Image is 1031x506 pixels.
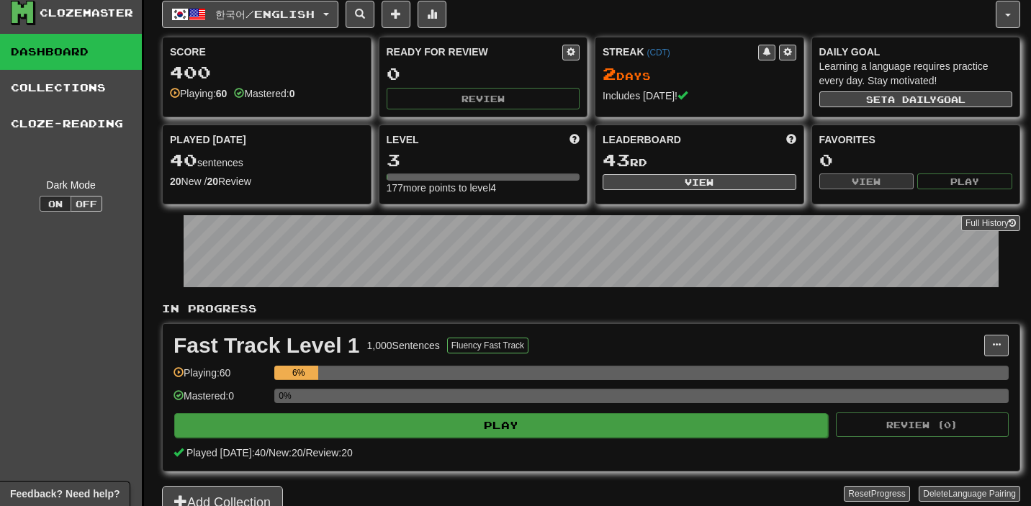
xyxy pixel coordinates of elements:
button: Fluency Fast Track [447,338,528,353]
button: Play [917,173,1012,189]
span: Progress [871,489,906,499]
div: Playing: [170,86,227,101]
span: 2 [603,63,616,83]
strong: 0 [289,88,295,99]
div: 400 [170,63,364,81]
div: Fast Track Level 1 [174,335,360,356]
button: View [603,174,796,190]
button: More stats [418,1,446,28]
button: Review [387,88,580,109]
div: Clozemaster [40,6,133,20]
span: Language Pairing [948,489,1016,499]
div: 3 [387,151,580,169]
strong: 60 [216,88,228,99]
div: rd [603,151,796,170]
span: Score more points to level up [569,132,580,147]
div: Includes [DATE]! [603,89,796,103]
div: Playing: 60 [174,366,267,389]
div: Daily Goal [819,45,1013,59]
div: Dark Mode [11,178,131,192]
span: / [266,447,269,458]
span: 한국어 / English [215,8,315,20]
div: Ready for Review [387,45,563,59]
button: View [819,173,914,189]
button: On [40,196,71,212]
p: In Progress [162,302,1020,316]
span: 43 [603,150,630,170]
a: (CDT) [647,48,670,58]
strong: 20 [207,176,218,187]
div: Mastered: [234,86,294,101]
strong: 20 [170,176,181,187]
span: Level [387,132,419,147]
div: 177 more points to level 4 [387,181,580,195]
div: Day s [603,65,796,83]
button: Play [174,413,828,438]
span: Played [DATE]: 40 [186,447,266,458]
button: ResetProgress [844,486,909,502]
div: 6% [279,366,318,380]
span: 40 [170,150,197,170]
button: Add sentence to collection [382,1,410,28]
div: 0 [387,65,580,83]
span: New: 20 [269,447,302,458]
div: Streak [603,45,758,59]
button: DeleteLanguage Pairing [919,486,1020,502]
div: 1,000 Sentences [367,338,440,353]
span: Leaderboard [603,132,681,147]
div: 0 [819,151,1013,169]
div: Favorites [819,132,1013,147]
div: New / Review [170,174,364,189]
button: Review (0) [836,412,1009,437]
span: a daily [888,94,937,104]
span: This week in points, UTC [786,132,796,147]
span: / [303,447,306,458]
div: sentences [170,151,364,170]
div: Mastered: 0 [174,389,267,412]
span: Played [DATE] [170,132,246,147]
button: 한국어/English [162,1,338,28]
button: Seta dailygoal [819,91,1013,107]
span: Review: 20 [305,447,352,458]
a: Full History [961,215,1020,231]
button: Search sentences [346,1,374,28]
div: Learning a language requires practice every day. Stay motivated! [819,59,1013,88]
span: Open feedback widget [10,487,120,501]
button: Off [71,196,102,212]
div: Score [170,45,364,59]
